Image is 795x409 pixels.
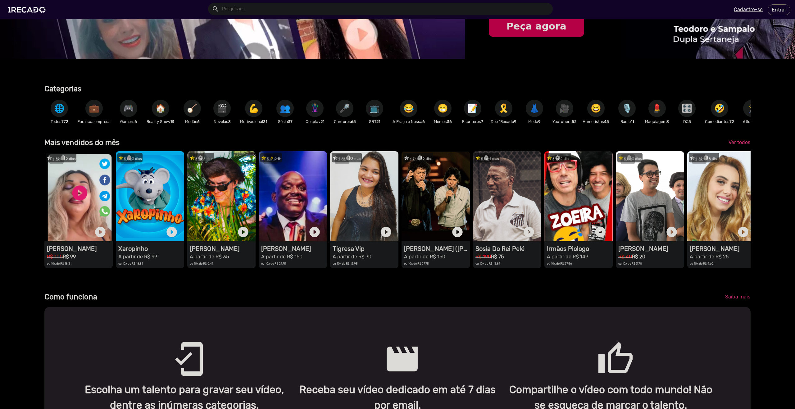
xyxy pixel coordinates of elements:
a: Entrar [768,4,790,15]
a: play_circle_filled [380,226,392,238]
h1: Irmãos Piologo [547,245,613,252]
button: 🎬 [213,100,231,117]
span: 👗 [529,100,540,117]
button: 🪕 [184,100,201,117]
video: 1RECADO vídeos dedicados para fãs e empresas [616,151,684,241]
small: R$ 190 [475,254,491,260]
span: 💄 [652,100,662,117]
span: 🎮 [123,100,134,117]
h1: [PERSON_NAME] [47,245,113,252]
b: R$ 20 [632,254,645,260]
span: Ver todos [729,139,750,145]
video: 1RECADO vídeos dedicados para fãs e empresas [544,151,613,241]
b: 31 [263,119,267,124]
h1: Sosia Do Rei Pelé [475,245,541,252]
video: 1RECADO vídeos dedicados para fãs e empresas [330,151,398,241]
small: A partir de R$ 150 [404,254,445,260]
p: Gamers [117,119,140,125]
span: 🏠 [155,100,166,117]
b: Categorias [44,84,81,93]
button: 🎤 [336,100,353,117]
small: A partir de R$ 25 [690,254,729,260]
b: 37 [288,119,293,124]
small: A partir de R$ 149 [547,254,588,260]
b: 5 [688,119,691,124]
video: 1RECADO vídeos dedicados para fãs e empresas [116,151,184,241]
h1: [PERSON_NAME] [690,245,756,252]
input: Pesquisar... [217,3,553,15]
button: 🎥 [556,100,573,117]
small: ou 10x de R$ 6,47 [190,262,213,265]
button: 👗 [526,100,543,117]
a: play_circle_filled [594,226,606,238]
b: Como funciona [44,293,97,301]
h1: [PERSON_NAME] [261,245,327,252]
b: 9 [538,119,541,124]
b: 6 [197,119,200,124]
span: 🎗️ [498,100,509,117]
p: Rádio [615,119,639,125]
h1: [PERSON_NAME] ([PERSON_NAME] & [PERSON_NAME]) [404,245,470,252]
span: 🌐 [54,100,65,117]
b: 52 [572,119,576,124]
span: 💪 [248,100,259,117]
p: Escritores [461,119,484,125]
span: 📺 [369,100,380,117]
button: 📝 [464,100,481,117]
video: 1RECADO vídeos dedicados para fãs e empresas [187,151,256,241]
b: 9 [514,119,516,124]
p: Maquiagem [645,119,669,125]
p: Motivacional [240,119,267,125]
a: play_circle_filled [666,226,678,238]
span: 🎛️ [682,100,692,117]
span: 😂 [403,100,414,117]
button: 💪 [245,100,262,117]
small: A partir de R$ 99 [118,254,157,260]
b: 772 [61,119,68,124]
span: 😁 [438,100,448,117]
b: R$ 75 [491,254,504,260]
button: 👥 [276,100,294,117]
u: Cadastre-se [734,7,763,12]
span: 🎬 [217,100,227,117]
p: SBT [363,119,386,125]
small: ou 10x de R$ 4,62 [690,262,714,265]
a: play_circle_filled [451,226,464,238]
button: Peça agora [489,15,584,37]
b: 45 [604,119,609,124]
small: R$ 40 [618,254,632,260]
small: ou 10x de R$ 18,31 [118,262,143,265]
p: Modão [180,119,204,125]
button: 😂 [400,100,417,117]
button: 💄 [648,100,666,117]
button: 🏠 [152,100,169,117]
video: 1RECADO vídeos dedicados para fãs e empresas [687,151,756,241]
button: 🎗️ [495,100,512,117]
span: Saiba mais [725,294,750,300]
b: 6 [422,119,425,124]
p: Moda [523,119,546,125]
button: 🤣 [711,100,728,117]
b: 3 [666,119,669,124]
p: Sósia [273,119,297,125]
small: ou 10x de R$ 12,95 [333,262,358,265]
b: 6 [134,119,137,124]
span: 💼 [89,100,99,117]
p: Atletas [740,119,764,125]
video: 1RECADO vídeos dedicados para fãs e empresas [259,151,327,241]
button: Example home icon [210,3,220,14]
span: 🦹🏼‍♀️ [310,100,320,117]
h1: Xaropinho [118,245,184,252]
span: 👥 [280,100,290,117]
p: Humoristas [583,119,609,125]
small: ou 10x de R$ 18,31 [47,262,71,265]
b: R$ 99 [63,254,76,260]
span: 🪕 [187,100,198,117]
button: 🎛️ [678,100,696,117]
a: play_circle_filled [308,226,321,238]
span: 🤣 [714,100,725,117]
small: A partir de R$ 150 [261,254,302,260]
span: 🎙️ [622,100,632,117]
small: ou 10x de R$ 27,75 [261,262,286,265]
button: 😁 [434,100,452,117]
